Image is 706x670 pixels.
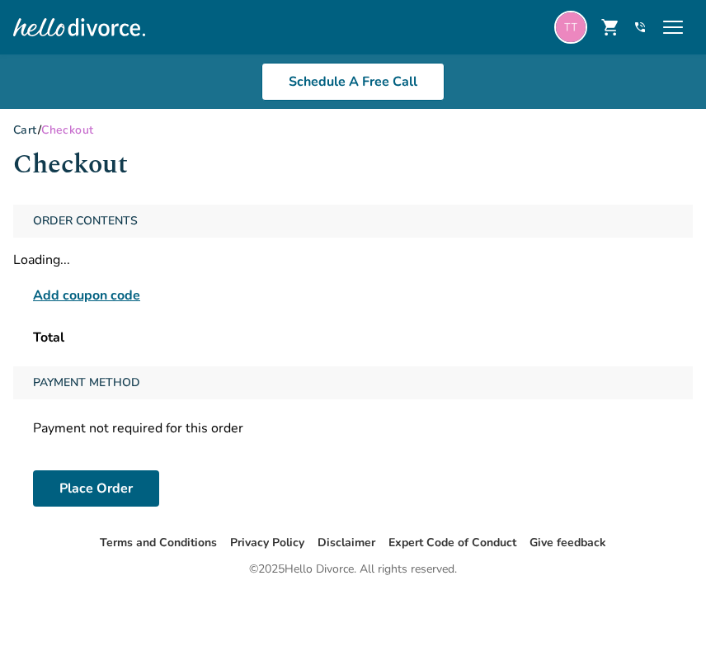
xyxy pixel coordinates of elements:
[554,11,587,44] img: yikogo6362@noidem.com
[600,17,620,37] span: shopping_cart
[33,328,64,347] span: Total
[13,251,693,269] div: Loading...
[624,591,706,670] iframe: Chat Widget
[529,533,606,553] li: Give feedback
[26,366,147,399] span: Payment Method
[13,413,693,444] div: Payment not required for this order
[660,14,686,40] span: menu
[249,559,457,579] div: © 2025 Hello Divorce. All rights reserved.
[230,535,304,550] a: Privacy Policy
[13,144,693,185] h1: Checkout
[318,533,375,553] li: Disclaimer
[261,63,445,101] a: Schedule A Free Call
[100,535,217,550] a: Terms and Conditions
[33,470,159,507] button: Place Order
[26,205,144,238] span: Order Contents
[633,21,647,34] a: phone_in_talk
[41,122,93,138] span: Checkout
[388,535,516,550] a: Expert Code of Conduct
[13,122,693,138] div: /
[13,122,38,138] a: Cart
[33,285,140,305] span: Add coupon code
